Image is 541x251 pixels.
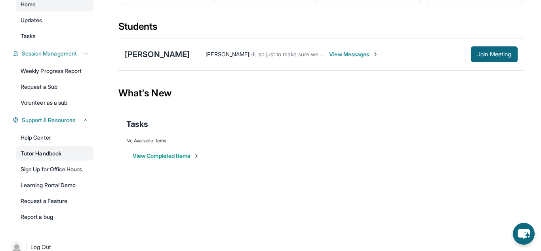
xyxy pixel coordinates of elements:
[372,51,379,57] img: Chevron-Right
[16,13,93,27] a: Updates
[22,50,77,57] span: Session Management
[118,76,524,111] div: What's New
[329,50,379,58] span: View Messages
[21,16,42,24] span: Updates
[16,178,93,192] a: Learning Portal Demo
[126,138,516,144] div: No Available Items
[471,46,518,62] button: Join Meeting
[16,64,93,78] a: Weekly Progress Report
[16,162,93,176] a: Sign Up for Office Hours
[22,116,75,124] span: Support & Resources
[16,80,93,94] a: Request a Sub
[118,20,524,38] div: Students
[16,146,93,161] a: Tutor Handbook
[513,223,535,245] button: chat-button
[250,51,387,57] span: Hi, so just to make sure we are meeting after 6:00pm?
[21,0,36,8] span: Home
[16,130,93,145] a: Help Center
[19,116,89,124] button: Support & Resources
[16,96,93,110] a: Volunteer as a sub
[16,194,93,208] a: Request a Feature
[21,32,35,40] span: Tasks
[126,119,148,130] span: Tasks
[133,152,200,160] button: View Completed Items
[206,51,250,57] span: [PERSON_NAME] :
[477,52,511,57] span: Join Meeting
[16,210,93,224] a: Report a bug
[30,243,51,251] span: Log Out
[19,50,89,57] button: Session Management
[125,49,190,60] div: [PERSON_NAME]
[16,29,93,43] a: Tasks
